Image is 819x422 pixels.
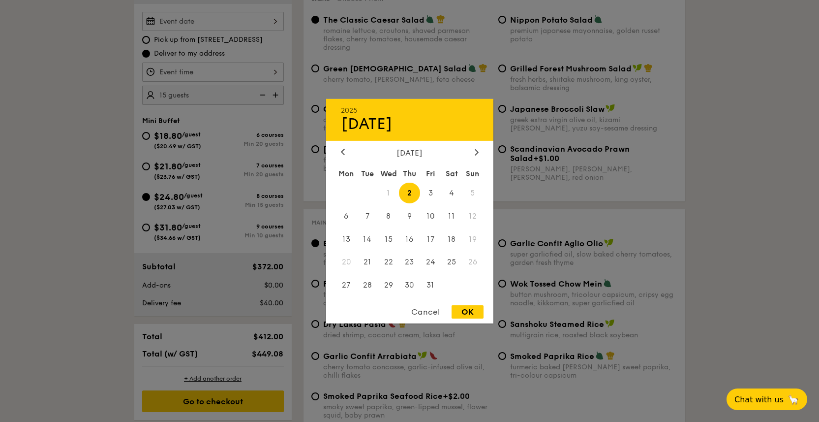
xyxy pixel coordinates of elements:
[378,252,399,273] span: 22
[399,252,420,273] span: 23
[734,395,784,404] span: Chat with us
[462,228,484,250] span: 19
[341,148,479,157] div: [DATE]
[357,275,378,296] span: 28
[788,394,799,405] span: 🦙
[441,228,462,250] span: 18
[462,182,484,203] span: 5
[420,164,441,182] div: Fri
[420,205,441,227] span: 10
[341,114,479,133] div: [DATE]
[357,164,378,182] div: Tue
[378,205,399,227] span: 8
[420,182,441,203] span: 3
[441,182,462,203] span: 4
[336,275,357,296] span: 27
[462,164,484,182] div: Sun
[357,228,378,250] span: 14
[336,164,357,182] div: Mon
[399,205,420,227] span: 9
[441,205,462,227] span: 11
[420,228,441,250] span: 17
[462,252,484,273] span: 26
[441,252,462,273] span: 25
[378,275,399,296] span: 29
[378,164,399,182] div: Wed
[336,252,357,273] span: 20
[452,305,484,319] div: OK
[378,228,399,250] span: 15
[378,182,399,203] span: 1
[399,182,420,203] span: 2
[399,228,420,250] span: 16
[441,164,462,182] div: Sat
[357,252,378,273] span: 21
[462,205,484,227] span: 12
[336,228,357,250] span: 13
[336,205,357,227] span: 6
[399,275,420,296] span: 30
[401,305,450,319] div: Cancel
[420,252,441,273] span: 24
[341,106,479,114] div: 2025
[357,205,378,227] span: 7
[420,275,441,296] span: 31
[727,389,807,410] button: Chat with us🦙
[399,164,420,182] div: Thu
